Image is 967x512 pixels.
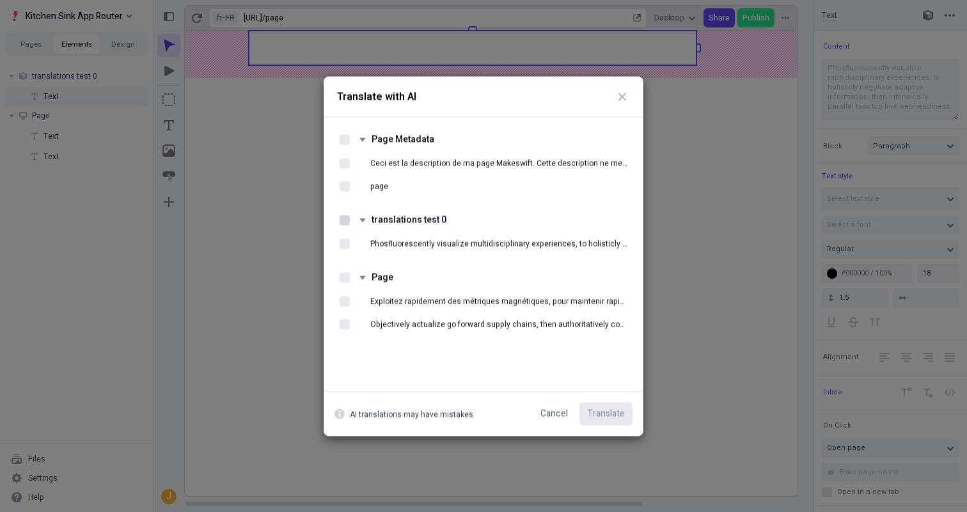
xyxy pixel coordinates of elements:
button: Cancel [533,402,576,425]
span: Cancel [540,407,568,421]
p: Ceci est la description de ma page Makeswift. Cette description ne me rend pas particulièrement e... [370,157,627,169]
p: translations test 0 [372,213,446,227]
p: Exploitez rapidement des métriques magnétiques, pour maintenir rapidement des systèmes axés sur l... [370,295,627,307]
p: AI translations may have mistakes [350,408,473,419]
p: Phosfluorescently visualize multidisciplinary experiences, to holisticly negotiate adaptive infor... [370,237,627,250]
span: Translate [587,407,625,420]
p: Page [372,270,393,284]
div: Translate with AI [337,89,416,104]
button: Translate [579,402,633,425]
p: page [370,180,388,192]
p: Page Metadata [372,132,434,146]
p: Objectively actualize go forward supply chains, then authoritatively conceptualize wireless metho... [370,318,627,330]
